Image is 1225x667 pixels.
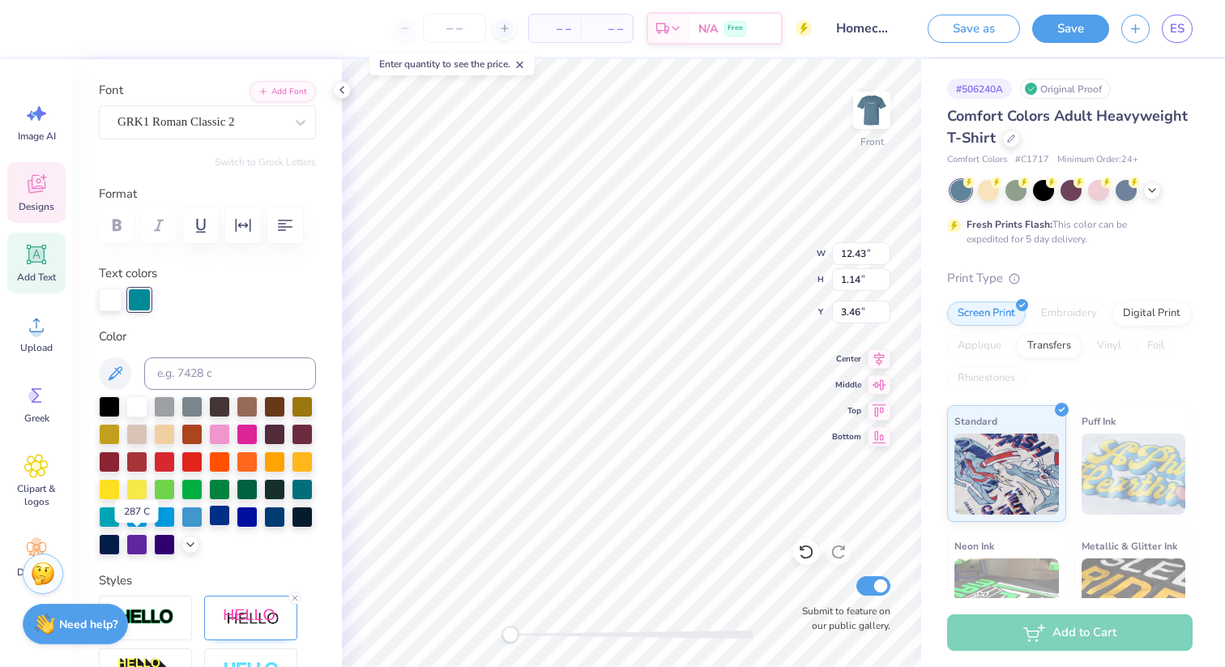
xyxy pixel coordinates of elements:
div: Vinyl [1086,334,1132,358]
div: Rhinestones [947,366,1026,391]
div: Front [860,135,884,149]
img: Metallic & Glitter Ink [1082,558,1186,639]
input: – – [423,14,486,43]
span: Comfort Colors Adult Heavyweight T-Shirt [947,106,1188,148]
label: Font [99,81,123,100]
div: 287 C [115,500,159,523]
span: Clipart & logos [10,482,63,508]
span: # C1717 [1015,153,1049,167]
span: Free [728,23,743,34]
span: Neon Ink [954,537,994,554]
label: Text colors [99,264,157,283]
div: Applique [947,334,1012,358]
button: Add Font [250,81,316,102]
div: Digital Print [1112,301,1191,326]
label: Submit to feature on our public gallery. [793,604,890,633]
img: Standard [954,434,1059,515]
button: Save as [928,15,1020,43]
a: ES [1162,15,1193,43]
div: # 506240A [947,79,1012,99]
label: Styles [99,571,132,590]
span: Puff Ink [1082,413,1116,430]
span: Bottom [832,430,861,443]
div: Original Proof [1020,79,1111,99]
span: Upload [20,341,53,354]
img: Stroke [117,608,174,626]
div: Enter quantity to see the price. [370,53,535,75]
span: Decorate [17,566,56,579]
div: Accessibility label [502,626,519,643]
input: e.g. 7428 c [144,357,316,390]
img: Front [856,94,888,126]
div: This color can be expedited for 5 day delivery. [967,217,1166,246]
button: Switch to Greek Letters [215,156,316,169]
strong: Need help? [59,617,117,632]
div: Screen Print [947,301,1026,326]
img: Puff Ink [1082,434,1186,515]
span: Greek [24,412,49,425]
span: – – [591,20,623,37]
span: Center [832,353,861,366]
span: Standard [954,413,997,430]
img: Neon Ink [954,558,1059,639]
input: Untitled Design [824,12,903,45]
span: N/A [698,20,718,37]
span: – – [539,20,571,37]
label: Color [99,327,316,346]
button: Save [1032,15,1109,43]
span: ES [1170,19,1184,38]
div: Embroidery [1031,301,1108,326]
strong: Fresh Prints Flash: [967,218,1052,231]
span: Top [832,404,861,417]
span: Minimum Order: 24 + [1057,153,1138,167]
img: Shadow [223,608,280,628]
span: Comfort Colors [947,153,1007,167]
span: Metallic & Glitter Ink [1082,537,1177,554]
span: Image AI [18,130,56,143]
div: Print Type [947,269,1193,288]
span: Add Text [17,271,56,284]
span: Designs [19,200,54,213]
label: Format [99,185,316,203]
span: Middle [832,378,861,391]
div: Transfers [1017,334,1082,358]
div: Foil [1137,334,1175,358]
